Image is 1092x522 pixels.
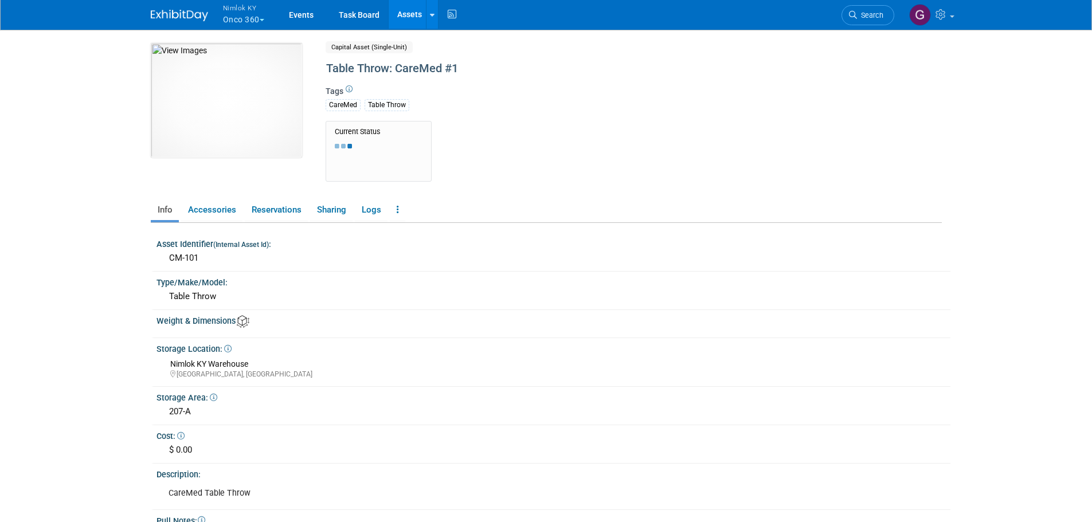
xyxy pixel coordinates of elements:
div: CM-101 [165,249,942,267]
div: Table Throw [165,288,942,305]
div: Type/Make/Model: [156,274,950,288]
span: Search [857,11,883,19]
img: Asset Weight and Dimensions [237,315,249,328]
div: Storage Location: [156,340,950,355]
img: ExhibitDay [151,10,208,21]
img: Gwendalyn Bauer [909,4,931,26]
div: Cost: [156,427,950,442]
img: View Images [151,43,302,158]
div: Table Throw: CareMed #1 [322,58,847,79]
img: loading... [335,144,352,148]
span: Nimlok KY Warehouse [170,359,248,368]
div: CareMed Table Throw [161,482,800,505]
span: Capital Asset (Single-Unit) [326,41,413,53]
div: $ 0.00 [165,441,942,459]
div: Current Status [335,127,422,136]
small: (Internal Asset Id) [213,241,269,249]
a: Logs [355,200,388,220]
div: CareMed [326,99,361,111]
a: Accessories [181,200,242,220]
a: Reservations [245,200,308,220]
span: Storage Area: [156,393,217,402]
span: Nimlok KY [223,2,264,14]
div: Weight & Dimensions [156,312,950,328]
a: Sharing [310,200,353,220]
div: 207-A [165,403,942,421]
div: [GEOGRAPHIC_DATA], [GEOGRAPHIC_DATA] [170,370,942,379]
a: Info [151,200,179,220]
div: Table Throw [365,99,409,111]
div: Asset Identifier : [156,236,950,250]
a: Search [841,5,894,25]
div: Description: [156,466,950,480]
div: Tags [326,85,847,119]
